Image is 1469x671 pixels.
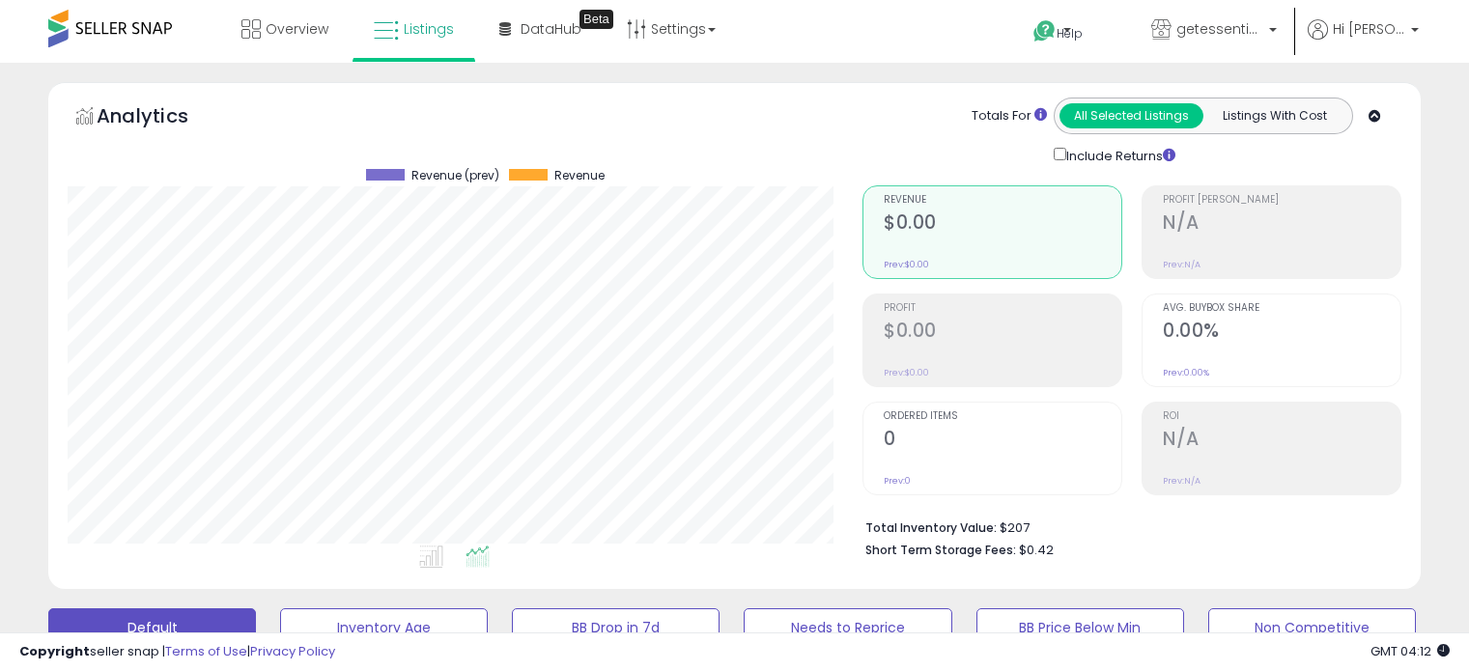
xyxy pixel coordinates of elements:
a: Hi [PERSON_NAME] [1308,19,1419,63]
span: 2025-09-12 04:12 GMT [1370,642,1450,660]
small: Prev: N/A [1163,259,1201,270]
span: DataHub [521,19,581,39]
h2: 0 [884,428,1121,454]
button: Inventory Age [280,608,488,647]
button: BB Price Below Min [976,608,1184,647]
span: Profit [884,303,1121,314]
div: seller snap | | [19,643,335,661]
b: Total Inventory Value: [865,519,997,536]
button: Listings With Cost [1202,103,1346,128]
span: Revenue [554,169,605,182]
span: Help [1057,25,1083,42]
h2: N/A [1163,428,1400,454]
h2: 0.00% [1163,320,1400,346]
button: Needs to Reprice [744,608,951,647]
span: Avg. Buybox Share [1163,303,1400,314]
span: Overview [266,19,328,39]
span: Profit [PERSON_NAME] [1163,195,1400,206]
button: Non Competitive [1208,608,1416,647]
small: Prev: N/A [1163,475,1201,487]
span: Hi [PERSON_NAME] [1333,19,1405,39]
i: Get Help [1032,19,1057,43]
a: Terms of Use [165,642,247,660]
li: $207 [865,515,1387,538]
b: Short Term Storage Fees: [865,542,1016,558]
span: getessentialshub [1176,19,1263,39]
h2: N/A [1163,211,1400,238]
span: Revenue (prev) [411,169,499,182]
span: ROI [1163,411,1400,422]
h2: $0.00 [884,320,1121,346]
h2: $0.00 [884,211,1121,238]
a: Privacy Policy [250,642,335,660]
small: Prev: $0.00 [884,367,929,378]
span: $0.42 [1019,541,1054,559]
h5: Analytics [97,102,226,134]
button: BB Drop in 7d [512,608,720,647]
small: Prev: $0.00 [884,259,929,270]
a: Help [1018,5,1120,63]
span: Revenue [884,195,1121,206]
strong: Copyright [19,642,90,660]
small: Prev: 0 [884,475,911,487]
span: Ordered Items [884,411,1121,422]
div: Totals For [972,107,1047,126]
small: Prev: 0.00% [1163,367,1209,378]
button: All Selected Listings [1059,103,1203,128]
div: Include Returns [1039,144,1199,166]
div: Tooltip anchor [579,10,613,29]
span: Listings [404,19,454,39]
button: Default [48,608,256,647]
